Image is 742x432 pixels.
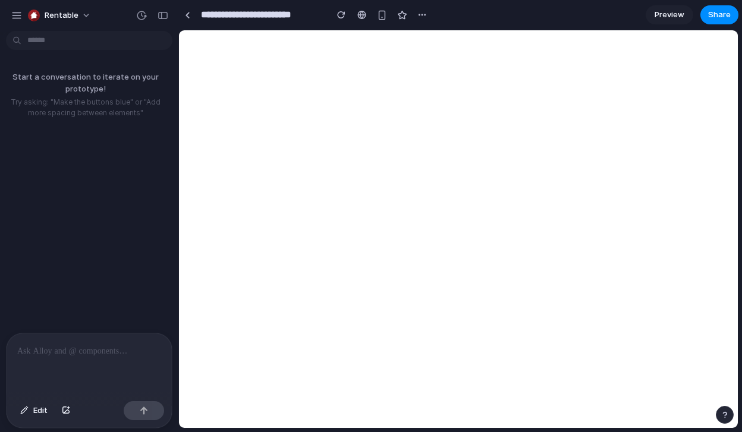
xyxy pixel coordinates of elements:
[45,10,78,21] span: Rentable
[655,9,684,21] span: Preview
[5,71,166,94] p: Start a conversation to iterate on your prototype!
[5,97,166,118] p: Try asking: "Make the buttons blue" or "Add more spacing between elements"
[700,5,738,24] button: Share
[23,6,97,25] button: Rentable
[14,401,54,420] button: Edit
[708,9,731,21] span: Share
[33,405,48,417] span: Edit
[646,5,693,24] a: Preview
